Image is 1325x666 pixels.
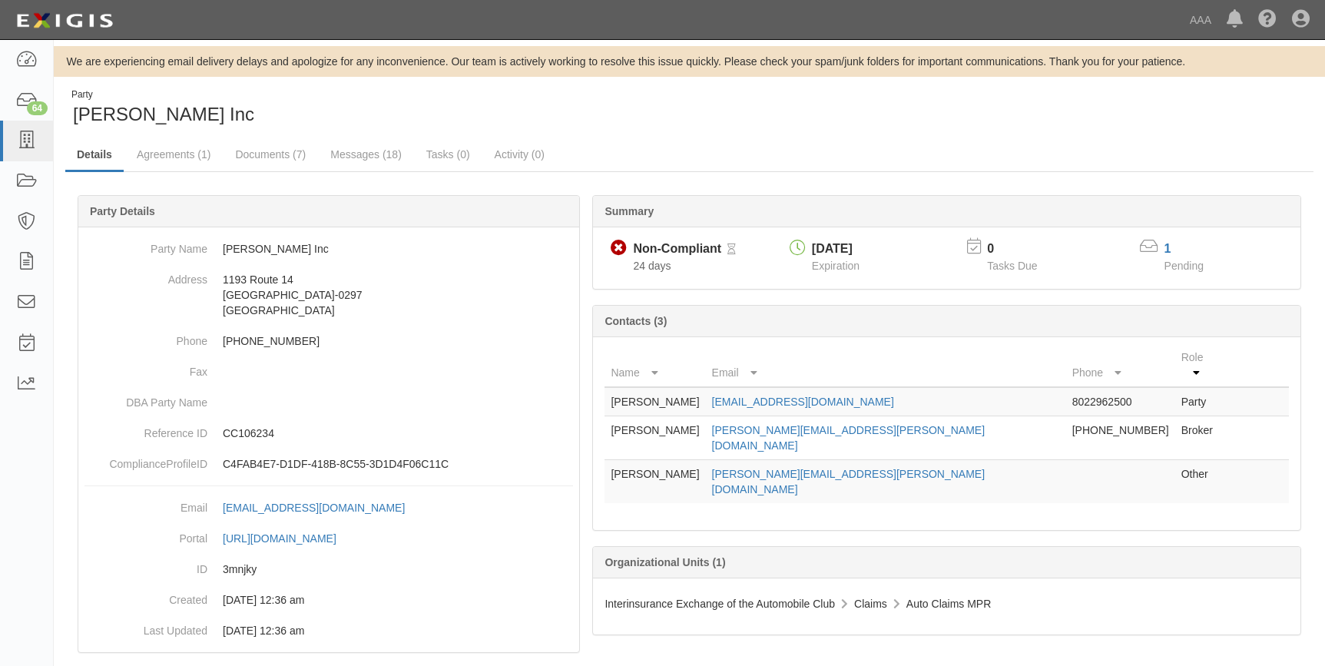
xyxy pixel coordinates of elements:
a: [PERSON_NAME][EMAIL_ADDRESS][PERSON_NAME][DOMAIN_NAME] [712,424,985,452]
b: Contacts (3) [605,315,667,327]
th: Name [605,343,705,387]
dd: 3mnjky [84,554,573,585]
dt: ComplianceProfileID [84,449,207,472]
dt: Created [84,585,207,608]
td: [PHONE_NUMBER] [1066,416,1175,460]
dt: DBA Party Name [84,387,207,410]
dt: Phone [84,326,207,349]
span: Pending [1164,260,1204,272]
a: Details [65,139,124,172]
span: Auto Claims MPR [906,598,991,610]
div: [DATE] [812,240,860,258]
b: Party Details [90,205,155,217]
img: logo-5460c22ac91f19d4615b14bd174203de0afe785f0fc80cf4dbbc73dc1793850b.png [12,7,118,35]
td: [PERSON_NAME] [605,387,705,416]
a: Documents (7) [224,139,317,170]
dt: Address [84,264,207,287]
i: Pending Review [727,244,736,255]
div: [EMAIL_ADDRESS][DOMAIN_NAME] [223,500,405,515]
td: Other [1175,460,1227,504]
a: Tasks (0) [415,139,482,170]
td: 8022962500 [1066,387,1175,416]
i: Non-Compliant [611,240,627,257]
a: AAA [1182,5,1219,35]
a: Agreements (1) [125,139,222,170]
dt: Reference ID [84,418,207,441]
a: 1 [1164,242,1171,255]
a: [PERSON_NAME][EMAIL_ADDRESS][PERSON_NAME][DOMAIN_NAME] [712,468,985,495]
dt: Fax [84,356,207,379]
span: Tasks Due [987,260,1037,272]
span: Expiration [812,260,860,272]
i: Help Center - Complianz [1258,11,1277,29]
dt: Email [84,492,207,515]
th: Role [1175,343,1227,387]
td: [PERSON_NAME] [605,416,705,460]
dd: [PHONE_NUMBER] [84,326,573,356]
p: CC106234 [223,426,573,441]
a: [EMAIL_ADDRESS][DOMAIN_NAME] [712,396,894,408]
div: Non-Compliant [633,240,721,258]
a: Messages (18) [319,139,413,170]
span: Interinsurance Exchange of the Automobile Club [605,598,835,610]
p: 0 [987,240,1056,258]
dd: 03/10/2023 12:36 am [84,585,573,615]
span: Claims [854,598,887,610]
td: Party [1175,387,1227,416]
dd: 1193 Route 14 [GEOGRAPHIC_DATA]-0297 [GEOGRAPHIC_DATA] [84,264,573,326]
a: Activity (0) [483,139,556,170]
div: J.A.S. Inc [65,88,678,128]
dd: 03/10/2023 12:36 am [84,615,573,646]
dt: Party Name [84,234,207,257]
b: Summary [605,205,654,217]
th: Email [706,343,1066,387]
p: C4FAB4E7-D1DF-418B-8C55-3D1D4F06C11C [223,456,573,472]
a: [EMAIL_ADDRESS][DOMAIN_NAME] [223,502,422,514]
dt: ID [84,554,207,577]
div: Party [71,88,254,101]
span: Since 07/18/2025 [633,260,671,272]
b: Organizational Units (1) [605,556,725,568]
dt: Last Updated [84,615,207,638]
div: We are experiencing email delivery delays and apologize for any inconvenience. Our team is active... [54,54,1325,69]
dd: [PERSON_NAME] Inc [84,234,573,264]
a: [URL][DOMAIN_NAME] [223,532,353,545]
td: Broker [1175,416,1227,460]
span: [PERSON_NAME] Inc [73,104,254,124]
div: 64 [27,101,48,115]
th: Phone [1066,343,1175,387]
td: [PERSON_NAME] [605,460,705,504]
dt: Portal [84,523,207,546]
